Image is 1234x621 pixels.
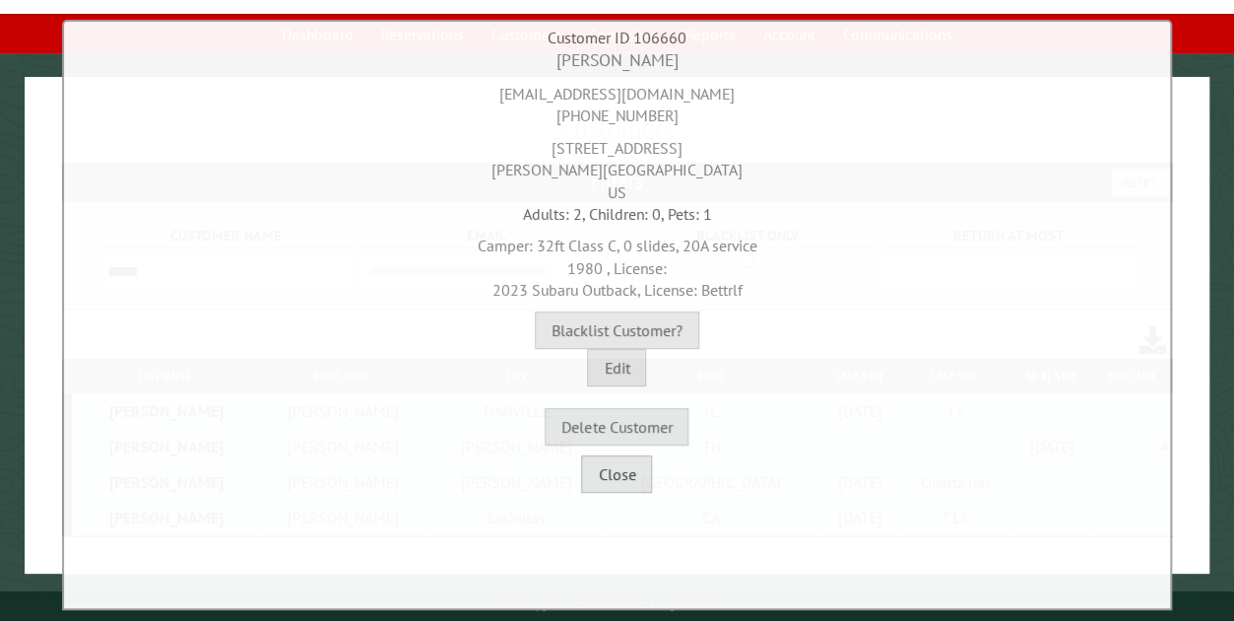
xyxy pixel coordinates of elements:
[69,225,1166,301] div: Camper: 32ft Class C, 0 slides, 20A service
[581,455,652,493] button: Close
[480,16,573,53] a: Customers
[369,16,476,53] a: Reservations
[545,408,688,446] button: Delete Customer
[69,73,1166,127] div: [EMAIL_ADDRESS][DOMAIN_NAME] [PHONE_NUMBER]
[831,16,964,53] a: Communications
[69,203,1166,225] div: Adults: 2, Children: 0, Pets: 1
[567,258,667,278] span: 1980 , License:
[577,16,670,53] a: Campsites
[491,280,742,300] span: 2023 Subaru Outback, License: Bettrlf
[751,16,827,53] a: Account
[674,16,747,53] a: Reports
[270,16,365,53] a: Dashboard
[69,127,1166,203] div: [STREET_ADDRESS] [PERSON_NAME][GEOGRAPHIC_DATA] US
[506,599,729,612] small: © Campground Commander LLC. All rights reserved.
[69,48,1166,73] div: [PERSON_NAME]
[69,27,1166,48] div: Customer ID 106660
[535,311,699,349] button: Blacklist Customer?
[587,349,646,386] button: Edit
